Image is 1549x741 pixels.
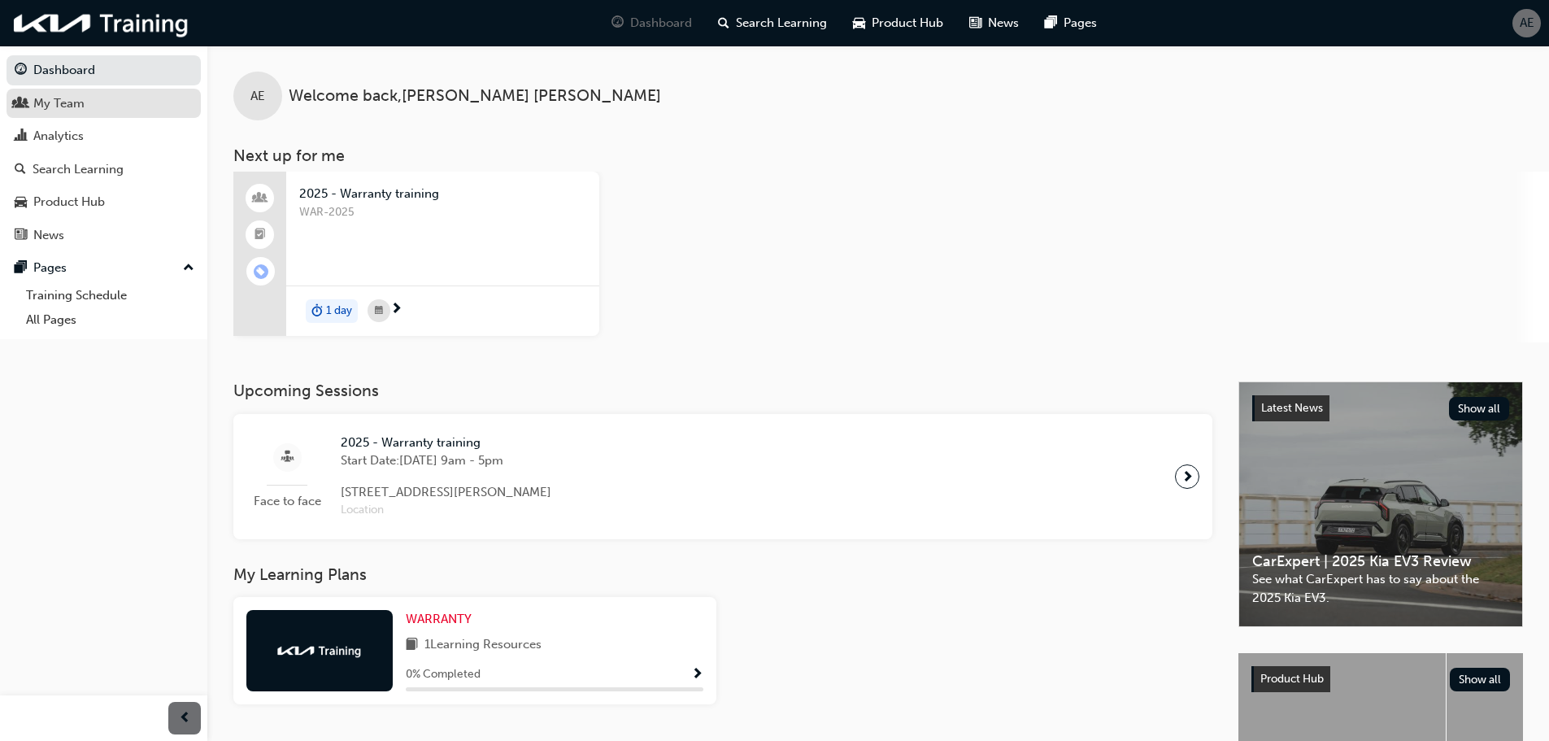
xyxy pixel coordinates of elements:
[255,188,266,209] span: people-icon
[33,127,84,146] div: Analytics
[630,14,692,33] span: Dashboard
[736,14,827,33] span: Search Learning
[15,195,27,210] span: car-icon
[299,203,586,222] span: WAR-2025
[15,229,27,243] span: news-icon
[969,13,981,33] span: news-icon
[1512,9,1541,37] button: AE
[7,220,201,251] a: News
[341,483,551,502] span: [STREET_ADDRESS][PERSON_NAME]
[1450,668,1511,691] button: Show all
[853,13,865,33] span: car-icon
[275,643,364,659] img: kia-training
[406,612,472,626] span: WARRANTY
[299,185,586,203] span: 2025 - Warranty training
[233,172,599,336] a: 2025 - Warranty trainingWAR-2025duration-icon1 day
[1045,13,1057,33] span: pages-icon
[311,301,323,322] span: duration-icon
[254,264,268,279] span: learningRecordVerb_ENROLL-icon
[406,610,478,629] a: WARRANTY
[255,224,266,246] span: booktick-icon
[15,163,26,177] span: search-icon
[7,55,201,85] a: Dashboard
[705,7,840,40] a: search-iconSearch Learning
[1181,465,1194,488] span: next-icon
[7,253,201,283] button: Pages
[390,303,402,317] span: next-icon
[289,87,661,106] span: Welcome back , [PERSON_NAME] [PERSON_NAME]
[1032,7,1110,40] a: pages-iconPages
[33,193,105,211] div: Product Hub
[691,665,703,685] button: Show Progress
[7,155,201,185] a: Search Learning
[33,259,67,277] div: Pages
[424,635,542,656] span: 1 Learning Resources
[250,87,265,106] span: AE
[233,381,1212,400] h3: Upcoming Sessions
[20,283,201,308] a: Training Schedule
[1251,666,1510,692] a: Product HubShow all
[15,63,27,78] span: guage-icon
[956,7,1032,40] a: news-iconNews
[1238,381,1523,627] a: Latest NewsShow allCarExpert | 2025 Kia EV3 ReviewSee what CarExpert has to say about the 2025 Ki...
[7,121,201,151] a: Analytics
[598,7,705,40] a: guage-iconDashboard
[7,187,201,217] a: Product Hub
[872,14,943,33] span: Product Hub
[988,14,1019,33] span: News
[1260,672,1324,686] span: Product Hub
[281,447,294,468] span: sessionType_FACE_TO_FACE-icon
[341,434,551,452] span: 2025 - Warranty training
[183,258,194,279] span: up-icon
[246,427,1199,526] a: Face to face2025 - Warranty trainingStart Date:[DATE] 9am - 5pm[STREET_ADDRESS][PERSON_NAME]Location
[691,668,703,682] span: Show Progress
[20,307,201,333] a: All Pages
[233,565,1212,584] h3: My Learning Plans
[246,492,328,511] span: Face to face
[406,665,481,684] span: 0 % Completed
[15,97,27,111] span: people-icon
[1252,570,1509,607] span: See what CarExpert has to say about the 2025 Kia EV3.
[840,7,956,40] a: car-iconProduct Hub
[15,261,27,276] span: pages-icon
[406,635,418,656] span: book-icon
[1449,397,1510,421] button: Show all
[1520,14,1534,33] span: AE
[33,226,64,245] div: News
[1252,552,1509,571] span: CarExpert | 2025 Kia EV3 Review
[611,13,624,33] span: guage-icon
[15,129,27,144] span: chart-icon
[718,13,729,33] span: search-icon
[326,302,352,320] span: 1 day
[8,7,195,40] img: kia-training
[7,52,201,253] button: DashboardMy TeamAnalyticsSearch LearningProduct HubNews
[7,89,201,119] a: My Team
[207,146,1549,165] h3: Next up for me
[1261,401,1323,415] span: Latest News
[341,451,551,470] span: Start Date: [DATE] 9am - 5pm
[33,94,85,113] div: My Team
[33,160,124,179] div: Search Learning
[179,708,191,729] span: prev-icon
[375,301,383,321] span: calendar-icon
[1064,14,1097,33] span: Pages
[1252,395,1509,421] a: Latest NewsShow all
[341,501,551,520] span: Location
